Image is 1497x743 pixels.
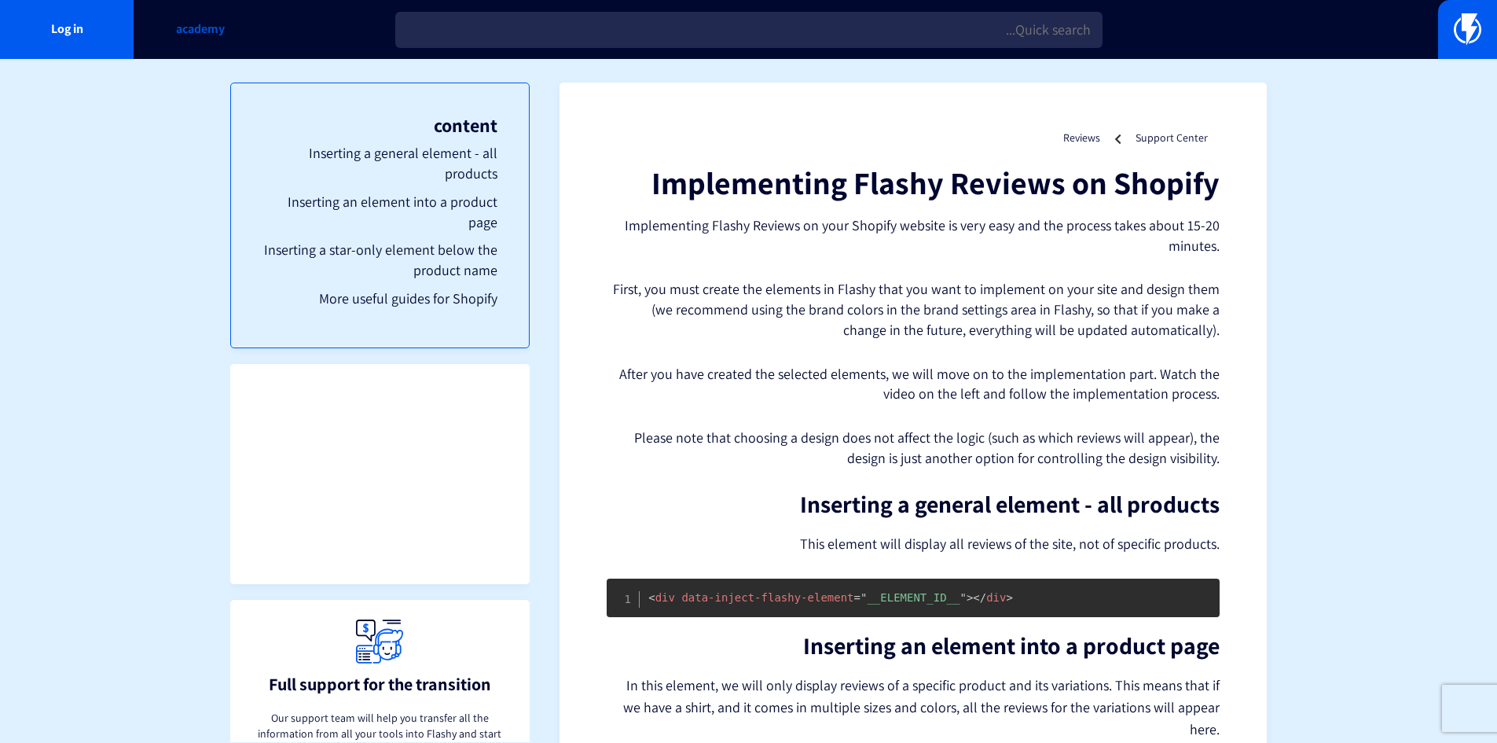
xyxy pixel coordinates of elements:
span: > [1006,591,1012,604]
span: </ [973,591,986,604]
font: This element will display all reviews of the site, not of specific products. [800,535,1220,553]
a: Inserting a star-only element below the product name [262,240,497,280]
a: Support Center [1136,131,1208,145]
font: Inserting a star-only element below the product name [264,241,497,279]
font: Log in [51,20,83,37]
font: Inserting a general element - all products [309,144,497,182]
font: content [434,112,497,138]
font: Inserting a general element - all products [800,488,1220,520]
font: In this element, we will only display reviews of a specific product and its variations. This mean... [623,676,1220,738]
span: " [860,591,867,604]
font: Implementing Flashy Reviews on your Shopify website is very easy and the process takes about 15-2... [625,216,1220,255]
span: data-inject-flashy-element [681,591,853,604]
font: After you have created the selected elements, we will move on to the implementation part. Watch t... [619,365,1220,403]
font: Please note that choosing a design does not affect the logic (such as which reviews will appear),... [634,429,1220,467]
a: Inserting a general element - all products [262,143,497,183]
a: Inserting an element into a product page [262,192,497,232]
font: Full support for the transition [269,673,491,695]
a: Reviews [1063,131,1100,145]
font: academy [176,20,225,37]
font: Inserting an element into a product page [288,193,497,231]
a: More useful guides for Shopify [262,289,497,309]
input: Quick search... [395,12,1103,48]
span: __ELEMENT_ID__ [854,591,967,604]
span: " [959,591,966,604]
span: = [854,591,860,604]
span: div [973,591,1006,604]
span: > [967,591,973,604]
span: < [648,591,655,604]
span: div [648,591,675,604]
font: Inserting an element into a product page [803,630,1220,661]
font: More useful guides for Shopify [319,289,497,307]
font: Implementing Flashy Reviews on Shopify [651,162,1220,203]
font: First, you must create the elements in Flashy that you want to implement on your site and design ... [613,280,1220,338]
